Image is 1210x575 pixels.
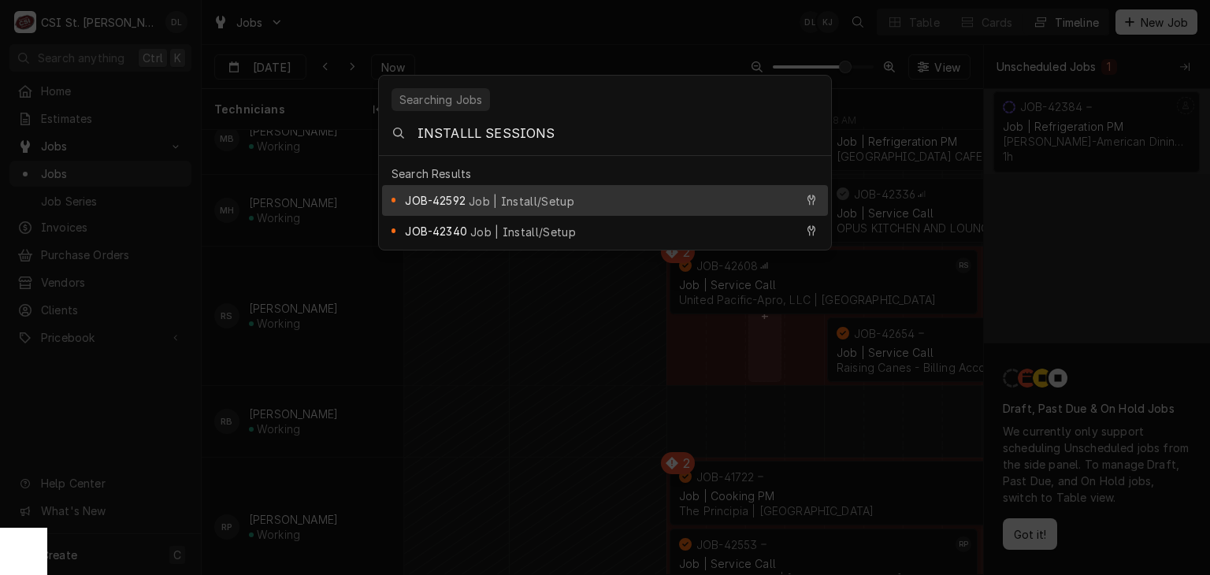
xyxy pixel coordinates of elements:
[470,224,576,240] span: Job | Install/Setup
[378,75,832,250] div: Global Command Menu
[382,162,828,185] div: Search Results
[382,162,828,247] div: Suggestions
[398,91,484,108] div: Searching Jobs
[405,223,466,239] span: JOB-42340
[418,111,831,155] input: Search
[405,192,465,209] span: JOB-42592
[469,193,574,210] span: Job | Install/Setup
